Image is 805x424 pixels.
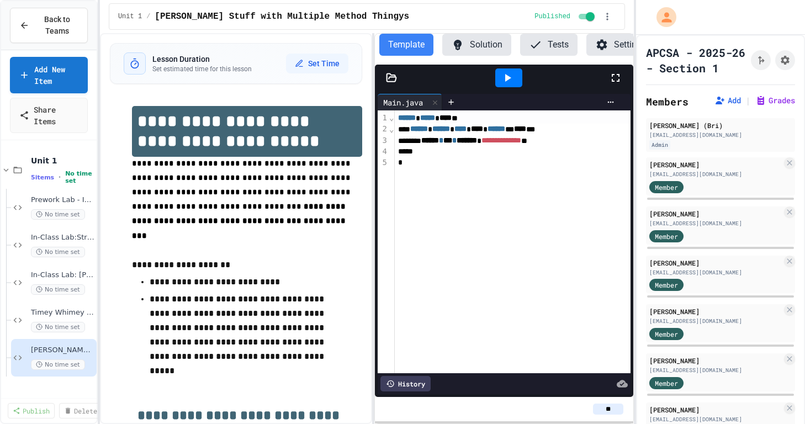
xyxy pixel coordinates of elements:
[646,45,746,76] h1: APCSA - 2025-26 - Section 1
[649,306,782,316] div: [PERSON_NAME]
[378,94,442,110] div: Main.java
[649,405,782,415] div: [PERSON_NAME]
[155,10,409,23] span: Mathy Stuff with Multiple Method Thingys
[649,415,782,423] div: [EMAIL_ADDRESS][DOMAIN_NAME]
[152,54,252,65] h3: Lesson Duration
[389,113,394,122] span: Fold line
[645,4,679,30] div: My Account
[649,219,782,227] div: [EMAIL_ADDRESS][DOMAIN_NAME]
[649,160,782,169] div: [PERSON_NAME]
[379,34,433,56] button: Template
[378,97,428,108] div: Main.java
[378,157,389,168] div: 5
[755,95,795,106] button: Grades
[31,284,85,295] span: No time set
[380,376,431,391] div: History
[31,308,94,317] span: Timey Whimey Stuff
[378,146,389,157] div: 4
[118,12,142,21] span: Unit 1
[649,170,782,178] div: [EMAIL_ADDRESS][DOMAIN_NAME]
[586,34,655,56] button: Settings
[649,209,782,219] div: [PERSON_NAME]
[36,14,78,37] span: Back to Teams
[520,34,578,56] button: Tests
[649,140,670,150] div: Admin
[31,359,85,370] span: No time set
[655,378,678,388] span: Member
[146,12,150,21] span: /
[646,94,689,109] h2: Members
[655,182,678,192] span: Member
[713,332,794,379] iframe: chat widget
[10,57,88,93] a: Add New Item
[31,247,85,257] span: No time set
[65,170,94,184] span: No time set
[31,271,94,280] span: In-Class Lab: [PERSON_NAME] Stuff
[649,131,792,139] div: [EMAIL_ADDRESS][DOMAIN_NAME]
[655,280,678,290] span: Member
[649,120,792,130] div: [PERSON_NAME] (Bri)
[378,135,389,146] div: 3
[31,322,85,332] span: No time set
[751,50,771,70] button: Click to see fork details
[775,50,795,70] button: Assignment Settings
[152,65,252,73] p: Set estimated time for this lesson
[655,329,678,339] span: Member
[649,356,782,365] div: [PERSON_NAME]
[31,174,54,181] span: 5 items
[745,94,751,107] span: |
[378,124,389,135] div: 2
[31,233,94,242] span: In-Class Lab:Structured Output
[31,346,94,355] span: [PERSON_NAME] Stuff with Multiple Method Thingys
[31,195,94,205] span: Prework Lab - Introducing Errors
[649,268,782,277] div: [EMAIL_ADDRESS][DOMAIN_NAME]
[759,380,794,413] iframe: chat widget
[655,231,678,241] span: Member
[10,98,88,133] a: Share Items
[442,34,511,56] button: Solution
[59,173,61,182] span: •
[534,12,570,21] span: Published
[286,54,348,73] button: Set Time
[10,8,88,43] button: Back to Teams
[389,125,394,134] span: Fold line
[31,156,94,166] span: Unit 1
[714,95,741,106] button: Add
[31,209,85,220] span: No time set
[649,258,782,268] div: [PERSON_NAME]
[378,113,389,124] div: 1
[649,317,782,325] div: [EMAIL_ADDRESS][DOMAIN_NAME]
[59,403,102,418] a: Delete
[8,403,55,418] a: Publish
[534,10,597,23] div: Content is published and visible to students
[649,366,782,374] div: [EMAIL_ADDRESS][DOMAIN_NAME]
